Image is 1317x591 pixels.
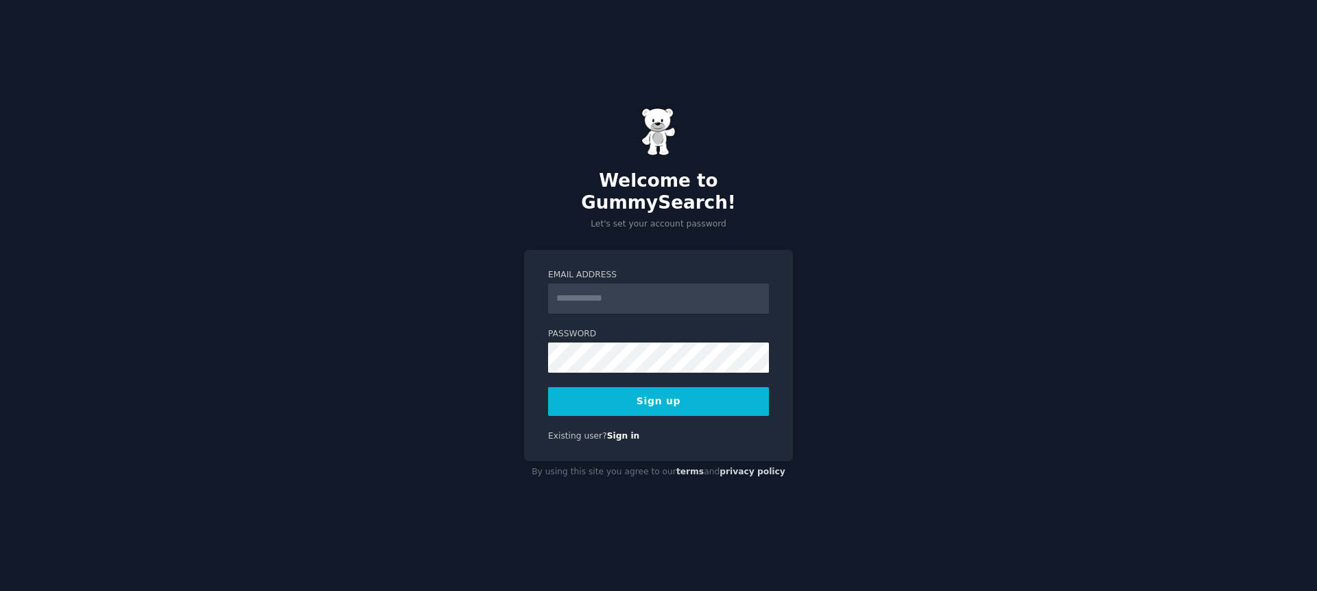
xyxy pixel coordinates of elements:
[720,467,785,476] a: privacy policy
[607,431,640,441] a: Sign in
[524,218,793,231] p: Let's set your account password
[641,108,676,156] img: Gummy Bear
[676,467,704,476] a: terms
[524,461,793,483] div: By using this site you agree to our and
[524,170,793,213] h2: Welcome to GummySearch!
[548,387,769,416] button: Sign up
[548,431,607,441] span: Existing user?
[548,328,769,340] label: Password
[548,269,769,281] label: Email Address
